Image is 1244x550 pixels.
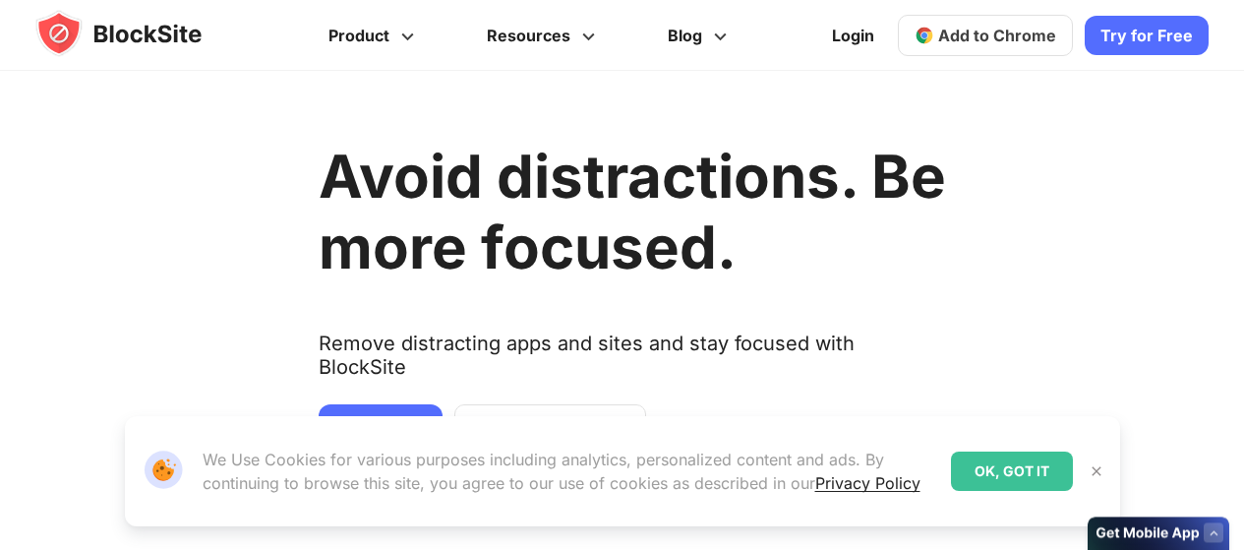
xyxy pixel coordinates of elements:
img: Close [1089,463,1104,479]
span: Add to Chrome [938,26,1056,45]
div: OK, GOT IT [951,452,1073,491]
a: Try for Free [1085,16,1209,55]
text: Remove distracting apps and sites and stay focused with BlockSite [319,331,946,394]
h1: Avoid distractions. Be more focused. [319,140,946,281]
a: Add to Chrome [898,15,1073,56]
img: blocksite-icon.5d769676.svg [35,10,240,57]
p: We Use Cookies for various purposes including analytics, personalized content and ads. By continu... [203,448,935,495]
img: chrome-icon.svg [915,26,934,45]
a: Login [820,12,886,59]
button: Close [1084,458,1109,484]
a: Privacy Policy [815,473,920,493]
